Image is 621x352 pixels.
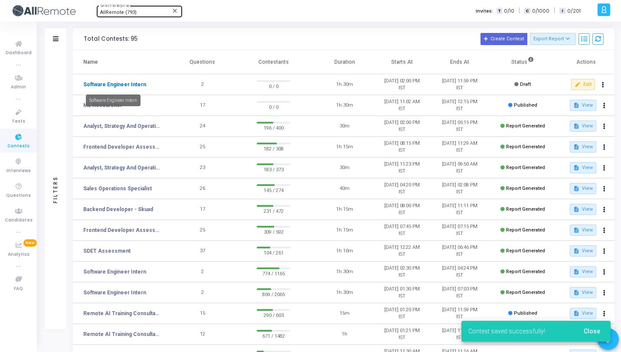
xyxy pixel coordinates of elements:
[257,124,291,132] span: 196 / 400
[570,287,596,298] button: View
[14,285,23,293] span: FAQ
[573,269,579,275] mat-icon: description
[559,8,565,14] span: I
[480,33,527,45] button: Create Contest
[577,323,607,339] button: Close
[519,6,520,15] span: |
[83,226,161,234] a: Frontend Developer Assessment
[575,81,581,88] mat-icon: edit
[506,269,545,274] span: Report Generated
[174,50,232,74] th: Questions
[83,330,161,338] a: Remote AI Training Consultant (Coding)
[573,123,579,129] mat-icon: description
[504,7,514,15] span: 0/10
[573,248,579,254] mat-icon: description
[83,289,146,297] a: Software Engineer Intern
[6,192,31,199] span: Questions
[431,178,489,199] td: [DATE] 02:08 PM IST
[11,84,26,91] span: Admin
[316,50,373,74] th: Duration
[573,206,579,212] mat-icon: description
[86,95,141,106] div: Software Engineer Intern
[316,220,373,241] td: 1h 15m
[573,227,579,233] mat-icon: description
[431,324,489,345] td: [DATE] 11:59 PM IST
[573,144,579,150] mat-icon: description
[174,324,232,345] td: 12
[573,102,579,108] mat-icon: description
[431,303,489,324] td: [DATE] 11:59 PM IST
[570,100,596,111] button: View
[373,241,431,261] td: [DATE] 12:22 AM IST
[570,162,596,173] button: View
[83,122,161,130] a: Analyst, Strategy And Operational Excellence
[570,245,596,257] button: View
[257,82,291,91] span: 0 / 0
[257,186,291,195] span: 145 / 274
[506,186,545,191] span: Report Generated
[52,142,59,237] div: Filters
[506,206,545,212] span: Report Generated
[174,303,232,324] td: 15
[174,137,232,157] td: 25
[83,247,131,255] a: SDET Assessment
[6,49,32,57] span: Dashboard
[373,116,431,137] td: [DATE] 02:00 PM IST
[506,248,545,254] span: Report Generated
[476,7,493,15] label: Invites:
[570,225,596,236] button: View
[532,7,549,15] span: 0/1000
[8,251,29,258] span: Analytics
[524,8,530,14] span: C
[506,227,545,233] span: Report Generated
[431,157,489,178] td: [DATE] 09:50 AM IST
[373,220,431,241] td: [DATE] 07:45 PM IST
[431,220,489,241] td: [DATE] 07:15 PM IST
[174,116,232,137] td: 24
[174,74,232,95] td: 2
[373,95,431,116] td: [DATE] 11:02 AM IST
[174,241,232,261] td: 37
[257,248,291,257] span: 104 / 261
[174,199,232,220] td: 17
[506,290,545,295] span: Report Generated
[83,143,161,151] a: Frontend Developer Assessment
[7,167,31,175] span: Interviews
[83,205,153,213] a: Backend Developer - Skuad
[11,2,76,20] img: logo
[570,204,596,215] button: View
[174,220,232,241] td: 25
[373,199,431,220] td: [DATE] 08:00 PM IST
[257,269,291,278] span: 774 / 1165
[316,241,373,261] td: 1h 10m
[100,10,137,15] span: AllRemote (793)
[506,165,545,170] span: Report Generated
[316,303,373,324] td: 15m
[23,239,37,247] span: New
[373,50,431,74] th: Starts At
[431,116,489,137] td: [DATE] 05:15 PM IST
[7,143,29,150] span: Contests
[316,324,373,345] td: 1h
[584,328,600,335] span: Close
[316,261,373,282] td: 1h 30m
[573,165,579,171] mat-icon: description
[316,137,373,157] td: 1h 15m
[83,81,146,88] a: Software Engineer Intern
[431,241,489,261] td: [DATE] 06:46 PM IST
[373,74,431,95] td: [DATE] 02:00 PM IST
[257,103,291,111] span: 0 / 0
[316,199,373,220] td: 1h 15m
[5,217,33,224] span: Candidates
[570,183,596,194] button: View
[231,50,316,74] th: Contestants
[316,157,373,178] td: 30m
[431,199,489,220] td: [DATE] 11:11 PM IST
[174,157,232,178] td: 23
[174,178,232,199] td: 26
[83,310,161,317] a: Remote AI Training Consultant (Communication)
[257,144,291,153] span: 182 / 308
[373,303,431,324] td: [DATE] 01:20 PM IST
[431,74,489,95] td: [DATE] 11:59 PM IST
[431,261,489,282] td: [DATE] 04:24 PM IST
